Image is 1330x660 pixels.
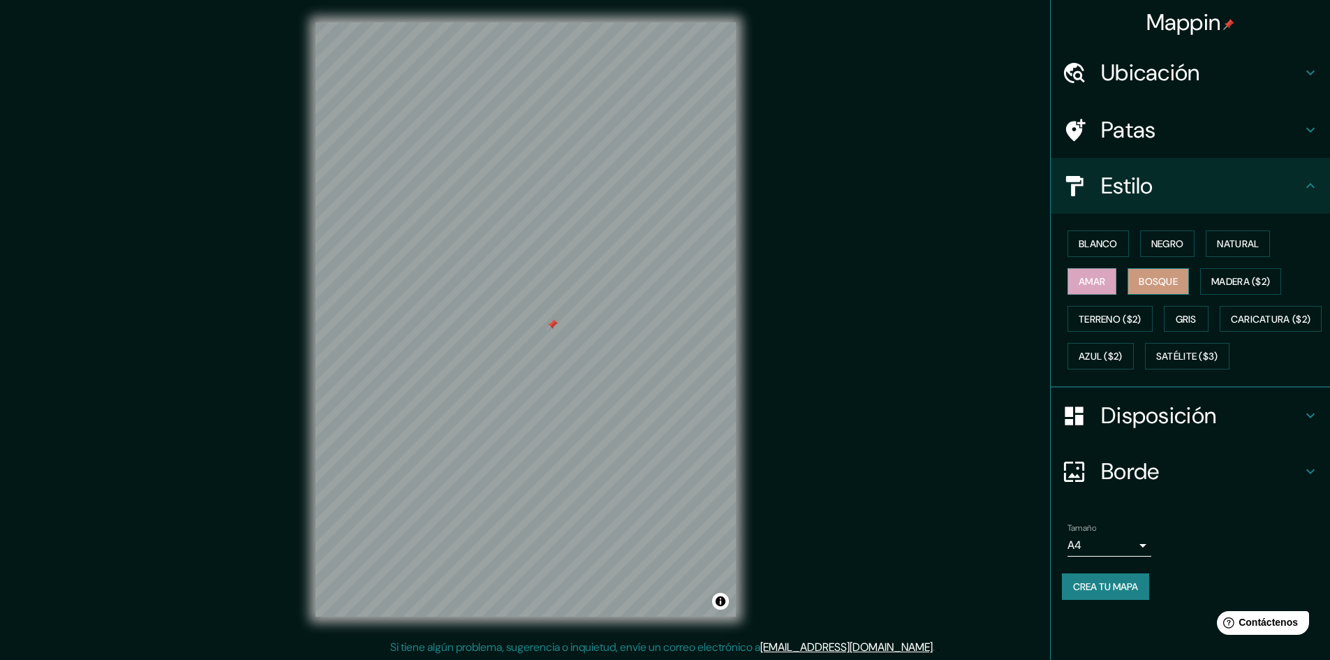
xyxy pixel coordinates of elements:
[935,639,937,654] font: .
[1223,19,1234,30] img: pin-icon.png
[1067,268,1116,295] button: Amar
[1079,237,1118,250] font: Blanco
[1101,115,1156,145] font: Patas
[1146,8,1221,37] font: Mappin
[1139,275,1178,288] font: Bosque
[1200,268,1281,295] button: Madera ($2)
[390,640,760,654] font: Si tiene algún problema, sugerencia o inquietud, envíe un correo electrónico a
[1051,102,1330,158] div: Patas
[1051,443,1330,499] div: Borde
[1079,275,1105,288] font: Amar
[1128,268,1189,295] button: Bosque
[712,593,729,610] button: Activar o desactivar atribución
[1145,343,1229,369] button: Satélite ($3)
[1206,606,1315,645] iframe: Lanzador de widgets de ayuda
[933,640,935,654] font: .
[1164,306,1209,332] button: Gris
[1101,58,1200,87] font: Ubicación
[1231,313,1311,325] font: Caricatura ($2)
[1051,388,1330,443] div: Disposición
[1101,171,1153,200] font: Estilo
[1206,230,1270,257] button: Natural
[316,22,736,617] canvas: Mapa
[1051,158,1330,214] div: Estilo
[1101,401,1216,430] font: Disposición
[937,639,940,654] font: .
[1067,306,1153,332] button: Terreno ($2)
[1151,237,1184,250] font: Negro
[1062,573,1149,600] button: Crea tu mapa
[1067,538,1081,552] font: A4
[1217,237,1259,250] font: Natural
[1079,351,1123,363] font: Azul ($2)
[1067,534,1151,557] div: A4
[760,640,933,654] a: [EMAIL_ADDRESS][DOMAIN_NAME]
[1079,313,1141,325] font: Terreno ($2)
[1067,343,1134,369] button: Azul ($2)
[1067,230,1129,257] button: Blanco
[1211,275,1270,288] font: Madera ($2)
[1051,45,1330,101] div: Ubicación
[1176,313,1197,325] font: Gris
[1156,351,1218,363] font: Satélite ($3)
[1073,580,1138,593] font: Crea tu mapa
[1140,230,1195,257] button: Negro
[1220,306,1322,332] button: Caricatura ($2)
[1067,522,1096,534] font: Tamaño
[1101,457,1160,486] font: Borde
